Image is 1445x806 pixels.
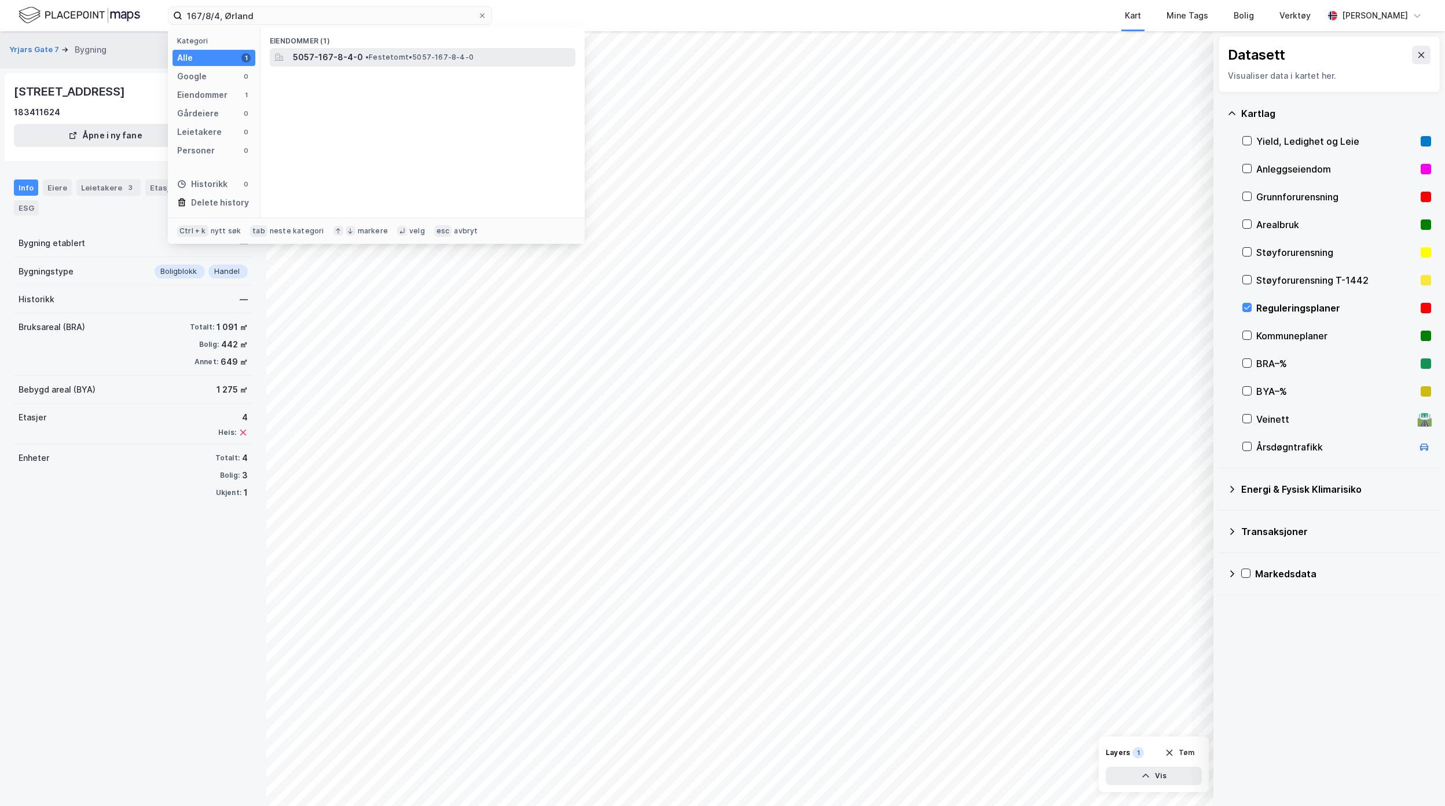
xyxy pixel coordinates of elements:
[434,225,452,237] div: esc
[1387,750,1445,806] div: Kontrollprogram for chat
[1256,412,1413,426] div: Veinett
[365,53,474,62] span: Festetomt • 5057-167-8-4-0
[241,72,251,81] div: 0
[215,453,240,463] div: Totalt:
[1234,9,1254,23] div: Bolig
[177,51,193,65] div: Alle
[191,196,249,210] div: Delete history
[221,355,248,369] div: 649 ㎡
[1256,384,1416,398] div: BYA–%
[1106,767,1202,785] button: Vis
[217,320,248,334] div: 1 091 ㎡
[199,340,219,349] div: Bolig:
[1256,301,1416,315] div: Reguleringsplaner
[1387,750,1445,806] iframe: Chat Widget
[1106,748,1130,757] div: Layers
[190,323,214,332] div: Totalt:
[1256,162,1416,176] div: Anleggseiendom
[177,36,255,45] div: Kategori
[19,5,140,25] img: logo.f888ab2527a4732fd821a326f86c7f29.svg
[75,43,107,57] div: Bygning
[218,411,248,424] div: 4
[217,383,248,397] div: 1 275 ㎡
[1157,743,1202,762] button: Tøm
[1256,190,1416,204] div: Grunnforurensning
[1417,412,1432,427] div: 🛣️
[1342,9,1408,23] div: [PERSON_NAME]
[9,44,61,56] button: Yrjars Gate 7
[1132,747,1144,759] div: 1
[177,177,228,191] div: Historikk
[1256,329,1416,343] div: Kommuneplaner
[19,265,74,279] div: Bygningstype
[19,383,96,397] div: Bebygd areal (BYA)
[1228,69,1431,83] div: Visualiser data i kartet her.
[242,468,248,482] div: 3
[1256,218,1416,232] div: Arealbruk
[358,226,388,236] div: markere
[216,488,241,497] div: Ukjent:
[293,50,363,64] span: 5057-167-8-4-0
[241,127,251,137] div: 0
[19,451,49,465] div: Enheter
[150,182,221,193] div: Etasjer og enheter
[19,236,85,250] div: Bygning etablert
[242,451,248,465] div: 4
[1167,9,1208,23] div: Mine Tags
[1255,567,1431,581] div: Markedsdata
[1241,107,1431,120] div: Kartlag
[14,179,38,196] div: Info
[14,105,60,119] div: 183411624
[19,292,54,306] div: Historikk
[454,226,478,236] div: avbryt
[221,338,248,351] div: 442 ㎡
[270,226,324,236] div: neste kategori
[250,225,267,237] div: tab
[177,225,208,237] div: Ctrl + k
[1228,46,1285,64] div: Datasett
[1256,273,1416,287] div: Støyforurensning T-1442
[43,179,72,196] div: Eiere
[124,182,136,193] div: 3
[261,27,585,48] div: Eiendommer (1)
[241,146,251,155] div: 0
[177,144,215,157] div: Personer
[1256,246,1416,259] div: Støyforurensning
[76,179,141,196] div: Leietakere
[241,179,251,189] div: 0
[241,53,251,63] div: 1
[195,357,218,367] div: Annet:
[1125,9,1141,23] div: Kart
[1256,357,1416,371] div: BRA–%
[211,226,241,236] div: nytt søk
[182,7,478,24] input: Søk på adresse, matrikkel, gårdeiere, leietakere eller personer
[241,109,251,118] div: 0
[177,125,222,139] div: Leietakere
[177,107,219,120] div: Gårdeiere
[1256,440,1413,454] div: Årsdøgntrafikk
[240,292,248,306] div: —
[1256,134,1416,148] div: Yield, Ledighet og Leie
[409,226,425,236] div: velg
[19,320,85,334] div: Bruksareal (BRA)
[14,124,197,147] button: Åpne i ny fane
[365,53,369,61] span: •
[244,486,248,500] div: 1
[177,69,207,83] div: Google
[14,82,127,101] div: [STREET_ADDRESS]
[177,88,228,102] div: Eiendommer
[1241,525,1431,538] div: Transaksjoner
[220,471,240,480] div: Bolig:
[1279,9,1311,23] div: Verktøy
[241,90,251,100] div: 1
[19,411,46,424] div: Etasjer
[1241,482,1431,496] div: Energi & Fysisk Klimarisiko
[14,200,39,215] div: ESG
[218,428,236,437] div: Heis:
